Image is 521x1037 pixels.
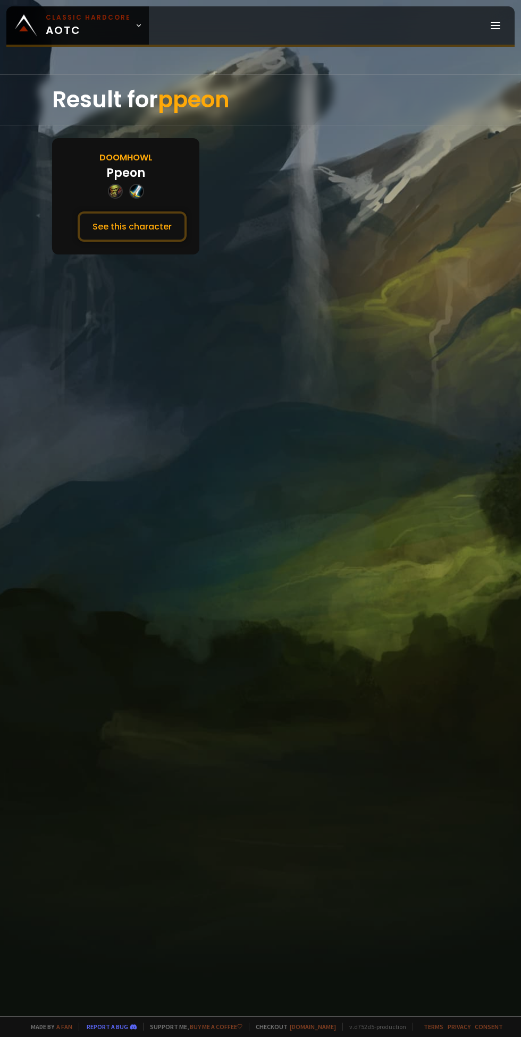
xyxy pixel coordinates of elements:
[78,211,187,242] button: See this character
[342,1023,406,1031] span: v. d752d5 - production
[46,13,131,38] span: AOTC
[52,75,469,125] div: Result for
[56,1023,72,1031] a: a fan
[448,1023,470,1031] a: Privacy
[290,1023,336,1031] a: [DOMAIN_NAME]
[475,1023,503,1031] a: Consent
[6,6,149,45] a: Classic HardcoreAOTC
[99,151,153,164] div: Doomhowl
[106,164,145,182] div: Ppeon
[24,1023,72,1031] span: Made by
[46,13,131,22] small: Classic Hardcore
[249,1023,336,1031] span: Checkout
[143,1023,242,1031] span: Support me,
[424,1023,443,1031] a: Terms
[190,1023,242,1031] a: Buy me a coffee
[158,84,230,115] span: ppeon
[87,1023,128,1031] a: Report a bug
